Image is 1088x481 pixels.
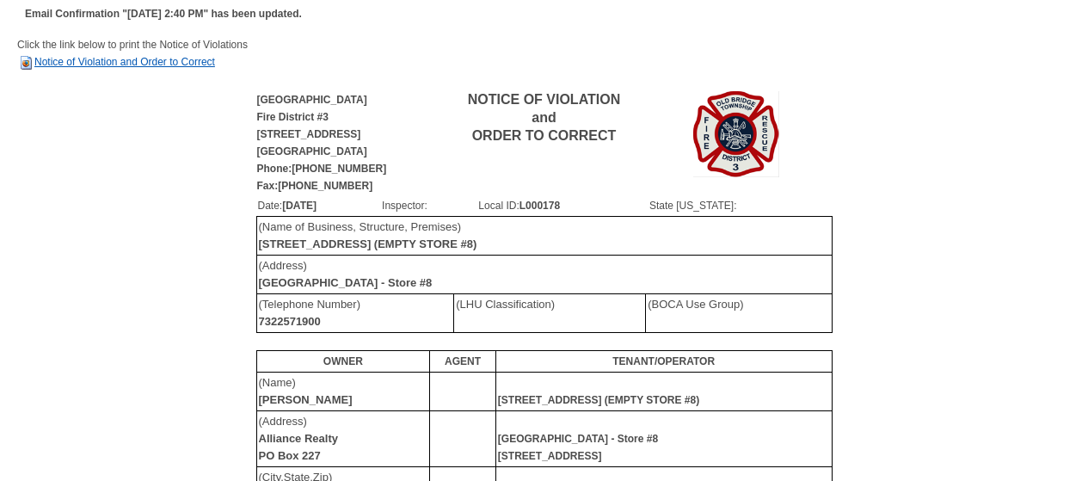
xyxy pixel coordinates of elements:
[17,39,248,68] span: Click the link below to print the Notice of Violations
[257,94,387,192] b: [GEOGRAPHIC_DATA] Fire District #3 [STREET_ADDRESS] [GEOGRAPHIC_DATA] Phone:[PHONE_NUMBER] Fax:[P...
[259,237,477,250] b: [STREET_ADDRESS] (EMPTY STORE #8)
[477,196,648,215] td: Local ID:
[648,298,743,311] font: (BOCA Use Group)
[381,196,477,215] td: Inspector:
[259,315,321,328] b: 7322571900
[22,3,304,25] td: Email Confirmation "[DATE] 2:40 PM" has been updated.
[468,92,620,143] b: NOTICE OF VIOLATION and ORDER TO CORRECT
[445,355,481,367] b: AGENT
[498,394,699,406] b: [STREET_ADDRESS] (EMPTY STORE #8)
[282,200,317,212] b: [DATE]
[648,196,832,215] td: State [US_STATE]:
[498,433,658,462] b: [GEOGRAPHIC_DATA] - Store #8 [STREET_ADDRESS]
[259,393,353,406] b: [PERSON_NAME]
[456,298,555,311] font: (LHU Classification)
[612,355,715,367] b: TENANT/OPERATOR
[259,276,433,289] b: [GEOGRAPHIC_DATA] - Store #8
[257,196,382,215] td: Date:
[259,415,339,462] font: (Address)
[259,376,353,406] font: (Name)
[17,54,34,71] img: HTML Document
[259,259,433,289] font: (Address)
[693,91,779,177] img: Image
[519,200,560,212] b: L000178
[259,432,339,462] b: Alliance Realty PO Box 227
[17,56,215,68] a: Notice of Violation and Order to Correct
[259,298,361,328] font: (Telephone Number)
[259,220,477,250] font: (Name of Business, Structure, Premises)
[323,355,363,367] b: OWNER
